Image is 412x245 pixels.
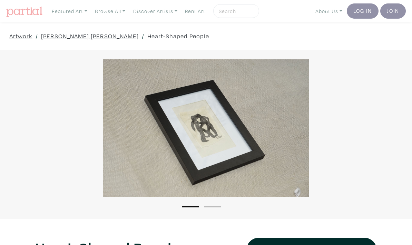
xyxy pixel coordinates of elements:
a: Join [380,3,406,19]
a: Featured Art [49,4,90,18]
span: / [36,31,38,41]
a: Rent Art [182,4,208,18]
a: Heart-Shaped People [147,31,209,41]
a: [PERSON_NAME] [PERSON_NAME] [41,31,139,41]
span: / [142,31,144,41]
input: Search [218,7,253,16]
a: Discover Artists [130,4,180,18]
a: Log In [347,3,379,19]
a: About Us [312,4,345,18]
a: Browse All [92,4,128,18]
button: 1 of 2 [182,206,199,207]
a: Artwork [9,31,32,41]
button: 2 of 2 [204,206,221,207]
